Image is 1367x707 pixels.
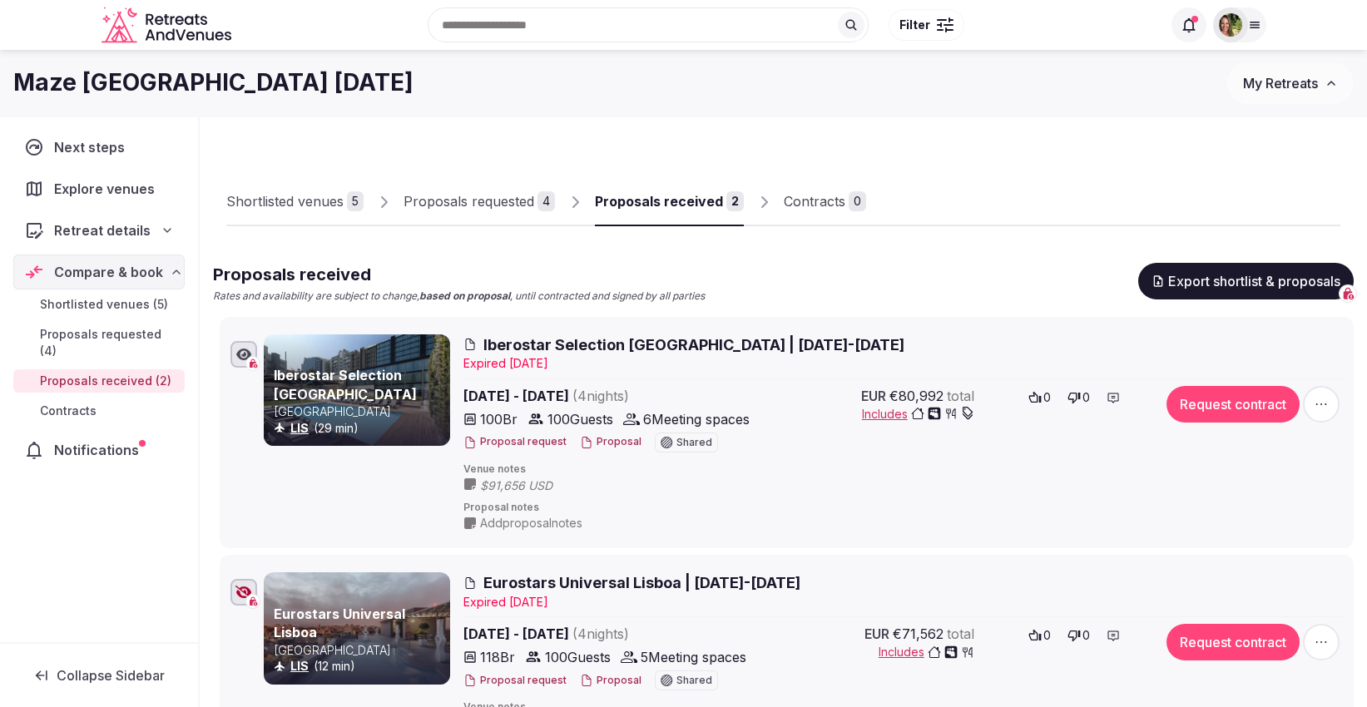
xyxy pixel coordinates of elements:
button: 0 [1062,386,1095,409]
span: 0 [1082,627,1090,644]
svg: Retreats and Venues company logo [102,7,235,44]
span: 0 [1043,627,1051,644]
span: Notifications [54,440,146,460]
button: Collapse Sidebar [13,657,185,694]
p: [GEOGRAPHIC_DATA] [274,642,447,659]
a: Explore venues [13,171,185,206]
span: My Retreats [1243,75,1318,91]
div: Contracts [784,191,845,211]
button: Request contract [1166,624,1300,660]
button: Proposal [580,435,641,449]
button: Request contract [1166,386,1300,423]
a: Proposals received (2) [13,369,185,393]
a: Contracts0 [784,178,866,226]
span: [DATE] - [DATE] [463,624,756,644]
span: Compare & book [54,262,163,282]
span: [DATE] - [DATE] [463,386,756,406]
span: Collapse Sidebar [57,667,165,684]
a: Proposals received2 [595,178,744,226]
div: 2 [726,191,744,211]
span: Iberostar Selection [GEOGRAPHIC_DATA] | [DATE]-[DATE] [483,334,904,355]
a: Proposals requested (4) [13,323,185,363]
span: Add proposal notes [480,515,582,531]
h2: Proposals received [213,263,705,286]
a: Eurostars Universal Lisboa [274,606,405,640]
span: 100 Br [480,409,518,429]
span: Filter [899,17,930,33]
div: Proposals requested [404,191,534,211]
span: Retreat details [54,220,151,240]
button: Export shortlist & proposals [1138,263,1354,299]
a: Shortlisted venues5 [226,178,364,226]
span: $91,656 USD [480,477,586,494]
div: Shortlisted venues [226,191,344,211]
span: Next steps [54,137,131,157]
button: Proposal [580,674,641,688]
div: Expire d [DATE] [463,594,1343,611]
span: 0 [1082,389,1090,406]
div: 5 [347,191,364,211]
span: 0 [1043,389,1051,406]
span: €71,562 [893,624,944,644]
div: Proposals received [595,191,723,211]
button: 0 [1023,624,1056,647]
span: total [947,624,974,644]
p: [GEOGRAPHIC_DATA] [274,403,447,420]
div: (12 min) [274,658,447,675]
a: Shortlisted venues (5) [13,293,185,316]
span: total [947,386,974,406]
span: 100 Guests [547,409,613,429]
button: 0 [1062,624,1095,647]
span: 5 Meeting spaces [641,647,746,667]
span: Proposal notes [463,501,1343,515]
span: Proposals received (2) [40,373,171,389]
button: Proposal request [463,674,567,688]
a: Contracts [13,399,185,423]
a: Visit the homepage [102,7,235,44]
button: Filter [889,9,964,41]
span: Shared [676,675,712,685]
a: Notifications [13,433,185,467]
img: Shay Tippie [1219,13,1242,37]
span: Explore venues [54,179,161,199]
span: Proposals requested (4) [40,326,178,359]
a: Next steps [13,130,185,165]
span: Shortlisted venues (5) [40,296,168,313]
a: LIS [290,659,309,673]
span: Eurostars Universal Lisboa | [DATE]-[DATE] [483,572,800,593]
span: Venue notes [463,462,1343,477]
span: Contracts [40,403,97,419]
div: 4 [537,191,555,211]
span: ( 4 night s ) [572,388,629,404]
button: 0 [1023,386,1056,409]
strong: based on proposal [419,289,510,302]
span: EUR [861,386,886,406]
button: Includes [862,406,974,423]
span: EUR [864,624,889,644]
span: 118 Br [480,647,515,667]
span: Shared [676,438,712,447]
span: €80,992 [889,386,944,406]
span: 6 Meeting spaces [643,409,750,429]
a: Proposals requested4 [404,178,555,226]
span: 100 Guests [545,647,611,667]
div: Expire d [DATE] [463,355,1343,372]
a: LIS [290,421,309,435]
span: ( 4 night s ) [572,625,629,642]
p: Rates and availability are subject to change, , until contracted and signed by all parties [213,289,705,304]
button: My Retreats [1227,62,1354,104]
button: Proposal request [463,435,567,449]
button: Includes [879,644,974,660]
div: 0 [849,191,866,211]
h1: Maze [GEOGRAPHIC_DATA] [DATE] [13,67,414,99]
a: Iberostar Selection [GEOGRAPHIC_DATA] [274,367,417,402]
div: (29 min) [274,420,447,437]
